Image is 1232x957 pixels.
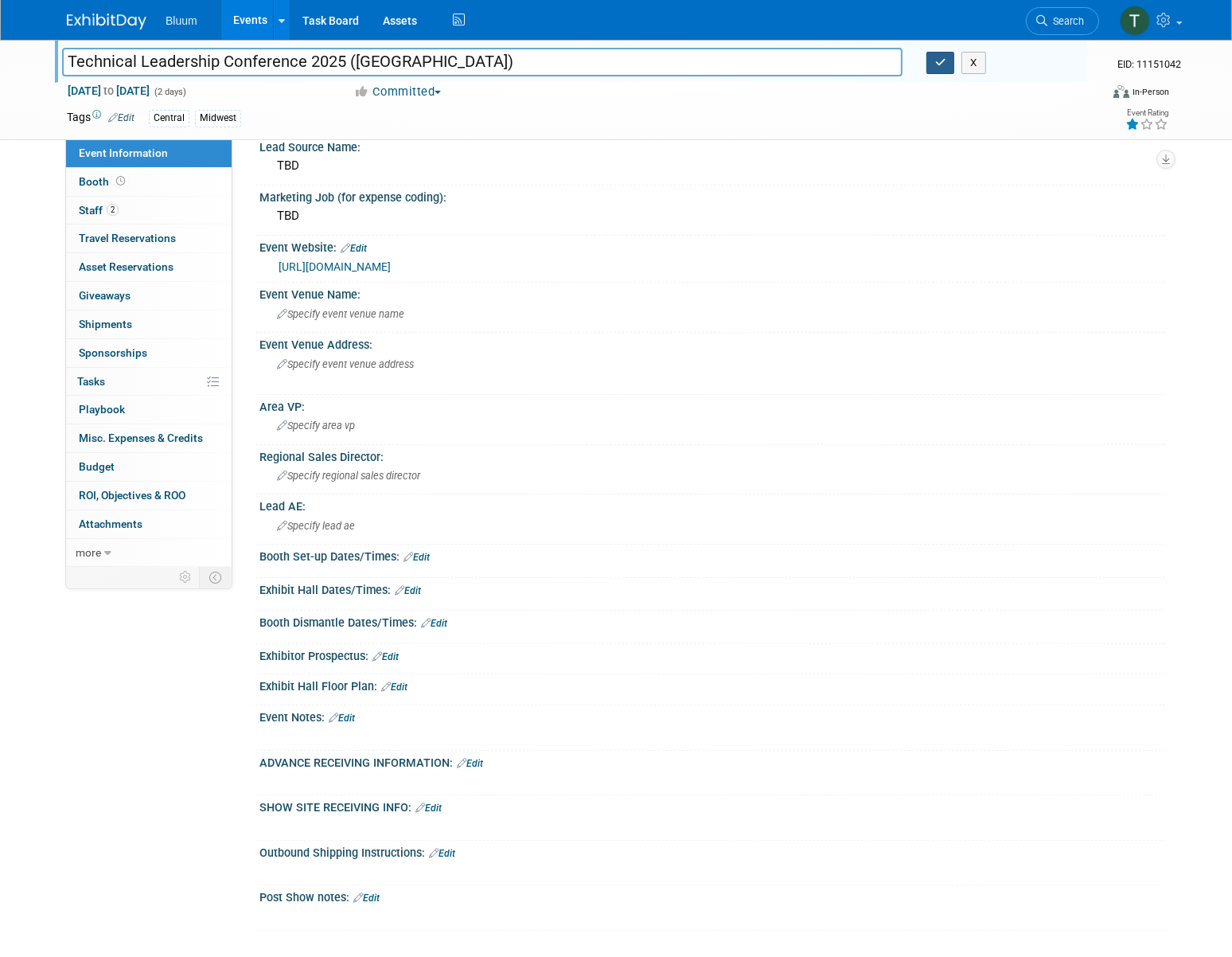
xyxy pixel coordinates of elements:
a: Edit [404,552,430,563]
a: Giveaways [66,282,232,310]
span: Bluum [166,14,197,27]
a: Edit [353,893,380,904]
div: Event Format [1005,83,1169,107]
span: [DATE] [DATE] [67,84,150,98]
a: Edit [108,112,135,123]
a: more [66,539,232,567]
img: Taylor Bradley [1120,6,1150,36]
div: Event Notes: [259,705,1165,726]
button: Committed [349,84,448,100]
div: Post Show notes: [259,885,1165,906]
div: Exhibit Hall Dates/Times: [259,578,1165,599]
a: Edit [415,803,442,814]
a: [URL][DOMAIN_NAME] [279,260,391,273]
span: Booth [79,175,128,188]
span: Attachments [79,518,142,530]
span: to [101,84,116,97]
span: Shipments [79,318,132,330]
span: Budget [79,460,115,473]
div: TBD [271,154,1153,178]
span: 2 [107,204,119,216]
a: Search [1026,7,1099,35]
a: Attachments [66,510,232,538]
a: Tasks [66,368,232,396]
span: (2 days) [153,87,186,97]
a: Edit [329,713,355,724]
a: ROI, Objectives & ROO [66,482,232,510]
span: Tasks [77,375,105,388]
a: Edit [395,585,421,596]
a: Travel Reservations [66,225,232,252]
span: Specify regional sales director [277,470,420,482]
div: Lead Source Name: [259,135,1165,155]
td: Toggle Event Tabs [200,567,232,588]
div: Exhibitor Prospectus: [259,644,1165,665]
a: Misc. Expenses & Credits [66,424,232,452]
span: Event Information [79,146,168,159]
span: Specify lead ae [277,520,355,532]
a: Edit [341,243,367,254]
div: Outbound Shipping Instructions: [259,841,1165,861]
a: Budget [66,453,232,481]
div: Event Website: [259,236,1165,256]
div: Booth Dismantle Dates/Times: [259,611,1165,631]
div: Exhibit Hall Floor Plan: [259,674,1165,695]
div: Booth Set-up Dates/Times: [259,545,1165,565]
a: Edit [421,618,447,629]
div: TBD [271,204,1153,229]
a: Sponsorships [66,339,232,367]
button: X [961,52,986,74]
span: Specify event venue name [277,308,404,320]
span: ROI, Objectives & ROO [79,489,185,502]
span: Specify event venue address [277,358,414,370]
span: Sponsorships [79,346,147,359]
td: Personalize Event Tab Strip [172,567,200,588]
a: Edit [381,682,407,693]
a: Edit [457,758,483,769]
span: Staff [79,204,119,217]
span: Playbook [79,403,125,416]
span: Event ID: 11151042 [1117,58,1181,70]
a: Edit [429,848,455,859]
div: Regional Sales Director: [259,445,1165,465]
span: Asset Reservations [79,260,173,273]
div: ADVANCE RECEIVING INFORMATION: [259,751,1165,771]
span: Travel Reservations [79,232,176,244]
a: Playbook [66,396,232,424]
div: Central [149,110,189,127]
div: SHOW SITE RECEIVING INFO: [259,795,1165,816]
div: Event Rating [1125,109,1168,117]
a: Asset Reservations [66,253,232,281]
td: Tags [67,109,135,127]
a: Shipments [66,311,232,338]
div: In-Person [1132,86,1169,98]
span: more [76,546,101,559]
div: Marketing Job (for expense coding): [259,186,1165,205]
div: Event Venue Name: [259,283,1165,303]
div: Midwest [195,110,241,127]
span: Misc. Expenses & Credits [79,432,203,444]
a: Staff2 [66,197,232,225]
a: Booth [66,168,232,196]
div: Area VP: [259,395,1165,415]
span: Giveaways [79,289,131,302]
div: Event Venue Address: [259,333,1165,353]
a: Event Information [66,139,232,167]
span: Search [1047,15,1084,27]
img: Format-Inperson.png [1113,85,1129,98]
a: Edit [372,651,399,662]
div: Lead AE: [259,494,1165,514]
span: Specify area vp [277,420,355,432]
img: ExhibitDay [67,14,146,29]
span: Booth not reserved yet [113,175,128,187]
